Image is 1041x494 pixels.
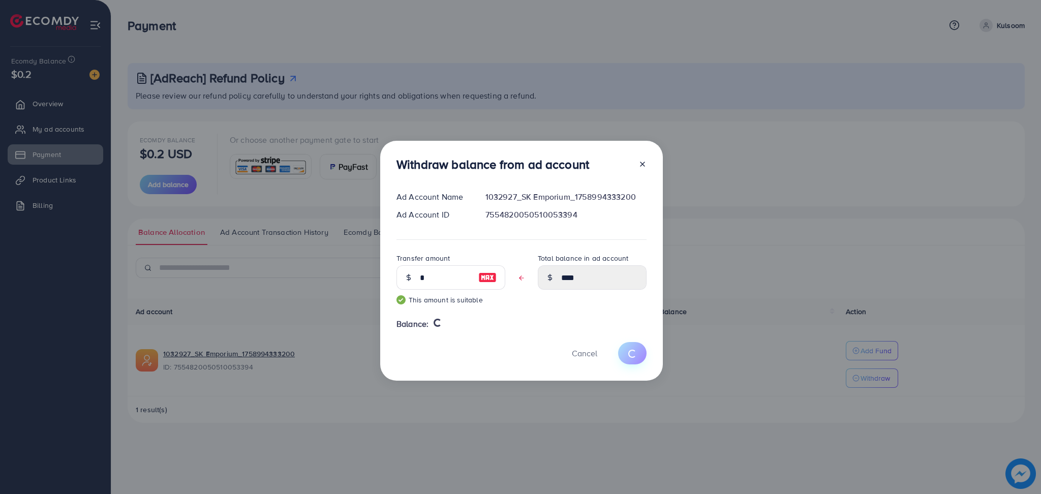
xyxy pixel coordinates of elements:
[396,253,450,263] label: Transfer amount
[396,295,505,305] small: This amount is suitable
[559,342,610,364] button: Cancel
[396,295,406,304] img: guide
[388,209,477,221] div: Ad Account ID
[396,318,428,330] span: Balance:
[477,209,655,221] div: 7554820050510053394
[478,271,497,284] img: image
[538,253,628,263] label: Total balance in ad account
[388,191,477,203] div: Ad Account Name
[572,348,597,359] span: Cancel
[477,191,655,203] div: 1032927_SK Emporium_1758994333200
[396,157,589,172] h3: Withdraw balance from ad account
